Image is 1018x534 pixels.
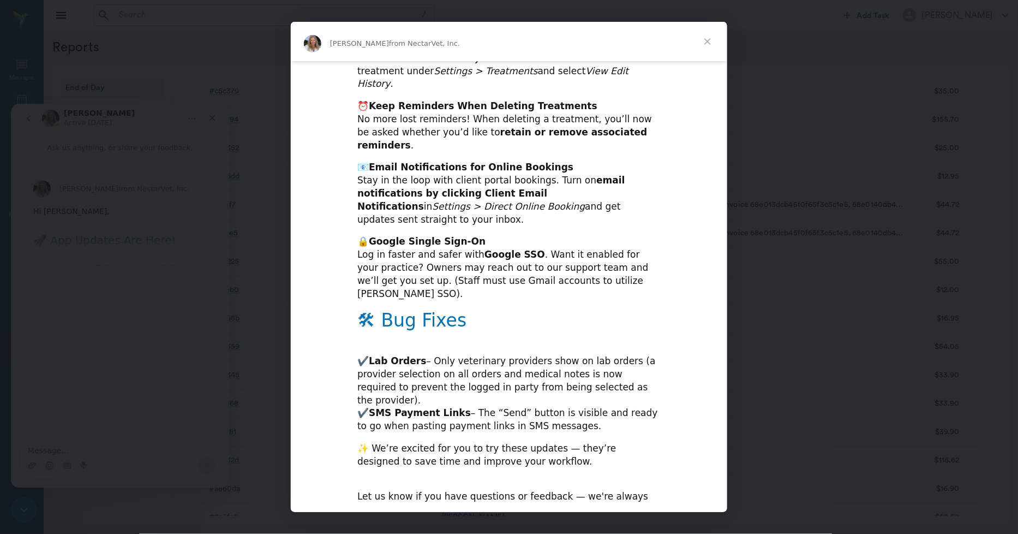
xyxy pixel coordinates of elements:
div: Hi [PERSON_NAME], ​ [22,103,196,124]
span: [PERSON_NAME] [49,81,107,89]
span: from NectarVet, Inc. [107,81,178,89]
b: email notifications by clicking Client Email Notifications [357,175,625,212]
div: Alana says… [9,63,209,175]
b: Google SSO [484,249,545,260]
div: Close [191,4,211,24]
b: Email Notifications for Online Bookings [369,162,573,173]
b: Lab Orders [369,355,426,366]
i: Settings > Direct Online Booking [433,201,585,212]
img: Profile image for Alana [304,35,321,52]
button: Gif picker [52,358,61,366]
button: Emoji picker [34,358,43,366]
b: Google Single Sign-On [369,236,486,247]
i: Settings > Treatments [434,66,538,76]
b: SMS Payment Links [369,407,471,418]
div: ✔️ – Only veterinary providers show on lab orders (a provider selection on all orders and medical... [357,355,661,433]
span: Close [688,22,727,61]
p: Active [DATE] [53,14,101,25]
div: 📧 Stay in the loop with client portal bookings. Turn on in and get updates sent straight to your ... [357,161,661,226]
button: Start recording [69,358,78,366]
img: Profile image for Alana [31,6,49,23]
button: Send a message… [187,353,205,371]
button: go back [7,4,28,25]
div: ⏰ No more lost reminders! When deleting a treatment, you’ll now be asked whether you’d like to . [357,100,661,152]
span: [PERSON_NAME] [330,39,389,48]
button: Upload attachment [17,358,26,366]
span: from NectarVet, Inc. [389,39,460,48]
h1: 🛠 Bug Fixes [357,310,661,339]
h1: [PERSON_NAME] [53,5,124,14]
img: Profile image for Alana [22,76,40,94]
div: 🔒 Log in faster and safer with . Want it enabled for your practice? Owners may reach out to our s... [357,235,661,300]
b: Keep Reminders When Deleting Treatments [369,100,597,111]
div: Let us know if you have questions or feedback — we're always listening 💚 If you want to book a fe... [357,490,661,529]
b: retain or remove associated reminders [357,127,647,151]
div: ✨ We’re excited for you to try these updates — they’re designed to save time and improve your wor... [357,442,661,481]
b: who edited treatments and when [357,39,615,63]
textarea: Message… [9,335,209,353]
button: Home [171,4,191,25]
